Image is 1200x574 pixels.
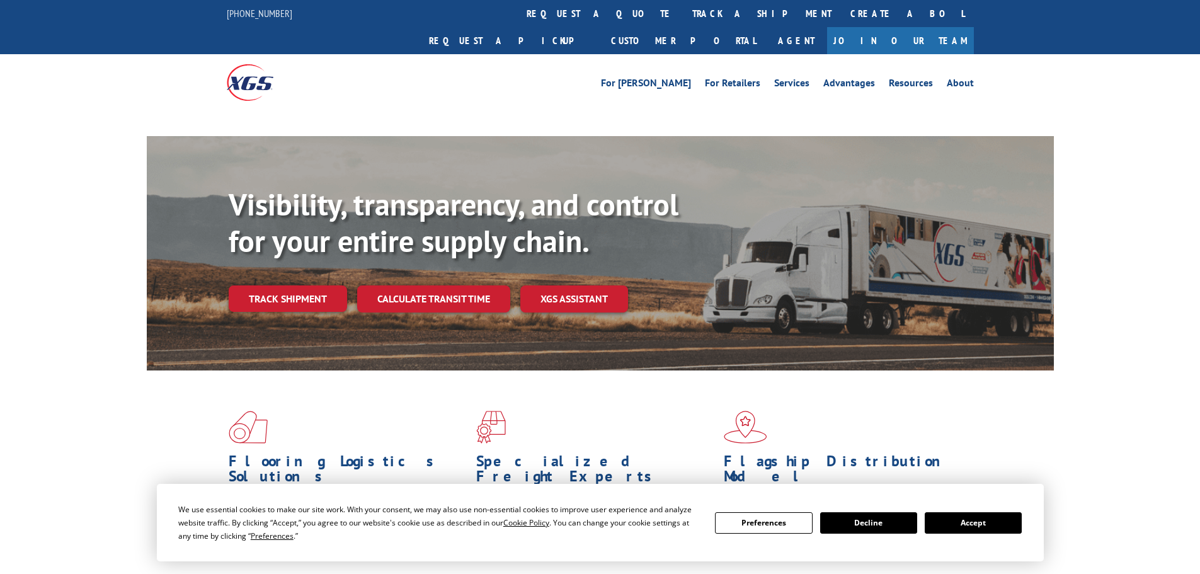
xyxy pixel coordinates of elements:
[889,78,933,92] a: Resources
[823,78,875,92] a: Advantages
[947,78,974,92] a: About
[715,512,812,534] button: Preferences
[229,285,347,312] a: Track shipment
[520,285,628,313] a: XGS ASSISTANT
[774,78,809,92] a: Services
[765,27,827,54] a: Agent
[229,454,467,490] h1: Flooring Logistics Solutions
[503,517,549,528] span: Cookie Policy
[724,454,962,490] h1: Flagship Distribution Model
[827,27,974,54] a: Join Our Team
[357,285,510,313] a: Calculate transit time
[602,27,765,54] a: Customer Portal
[251,531,294,541] span: Preferences
[601,78,691,92] a: For [PERSON_NAME]
[705,78,760,92] a: For Retailers
[476,454,714,490] h1: Specialized Freight Experts
[157,484,1044,561] div: Cookie Consent Prompt
[820,512,917,534] button: Decline
[925,512,1022,534] button: Accept
[227,7,292,20] a: [PHONE_NUMBER]
[420,27,602,54] a: Request a pickup
[724,411,767,444] img: xgs-icon-flagship-distribution-model-red
[229,411,268,444] img: xgs-icon-total-supply-chain-intelligence-red
[178,503,700,542] div: We use essential cookies to make our site work. With your consent, we may also use non-essential ...
[476,411,506,444] img: xgs-icon-focused-on-flooring-red
[229,185,678,260] b: Visibility, transparency, and control for your entire supply chain.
